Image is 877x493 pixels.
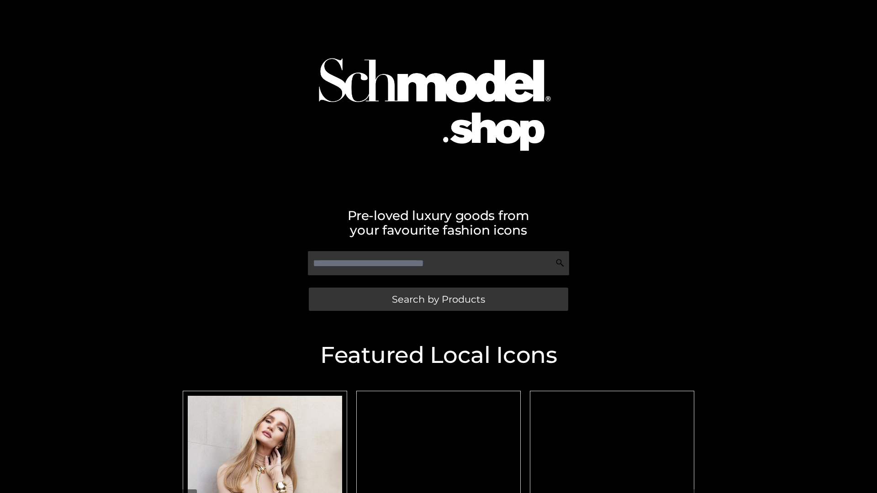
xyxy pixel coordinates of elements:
a: Search by Products [309,288,568,311]
h2: Pre-loved luxury goods from your favourite fashion icons [178,208,699,237]
img: Search Icon [555,258,565,267]
h2: Featured Local Icons​ [178,344,699,367]
span: Search by Products [392,294,485,304]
